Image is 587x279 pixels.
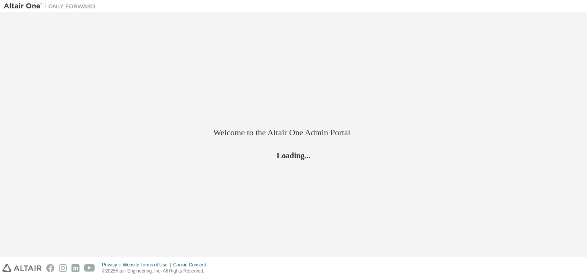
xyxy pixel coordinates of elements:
h2: Loading... [213,151,374,161]
img: altair_logo.svg [2,264,42,272]
img: youtube.svg [84,264,95,272]
div: Cookie Consent [173,262,210,268]
img: facebook.svg [46,264,54,272]
img: instagram.svg [59,264,67,272]
div: Website Terms of Use [123,262,173,268]
p: © 2025 Altair Engineering, Inc. All Rights Reserved. [102,268,211,274]
h2: Welcome to the Altair One Admin Portal [213,127,374,138]
img: Altair One [4,2,99,10]
div: Privacy [102,262,123,268]
img: linkedin.svg [71,264,79,272]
